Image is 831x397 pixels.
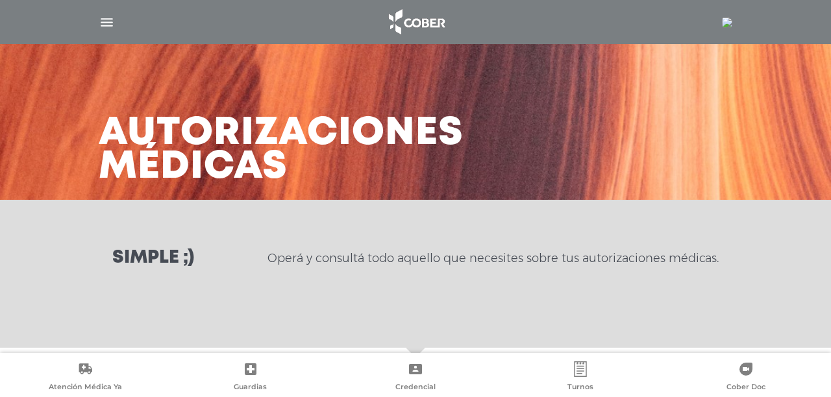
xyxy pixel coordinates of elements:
[726,382,765,394] span: Cober Doc
[395,382,436,394] span: Credencial
[167,361,332,394] a: Guardias
[664,361,828,394] a: Cober Doc
[112,249,194,267] h3: Simple ;)
[49,382,122,394] span: Atención Médica Ya
[234,382,267,394] span: Guardias
[3,361,167,394] a: Atención Médica Ya
[267,250,719,266] p: Operá y consultá todo aquello que necesites sobre tus autorizaciones médicas.
[99,14,115,30] img: Cober_menu-lines-white.svg
[333,361,498,394] a: Credencial
[99,117,464,184] h3: Autorizaciones médicas
[382,6,450,38] img: logo_cober_home-white.png
[498,361,663,394] a: Turnos
[567,382,593,394] span: Turnos
[722,18,732,28] img: 778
